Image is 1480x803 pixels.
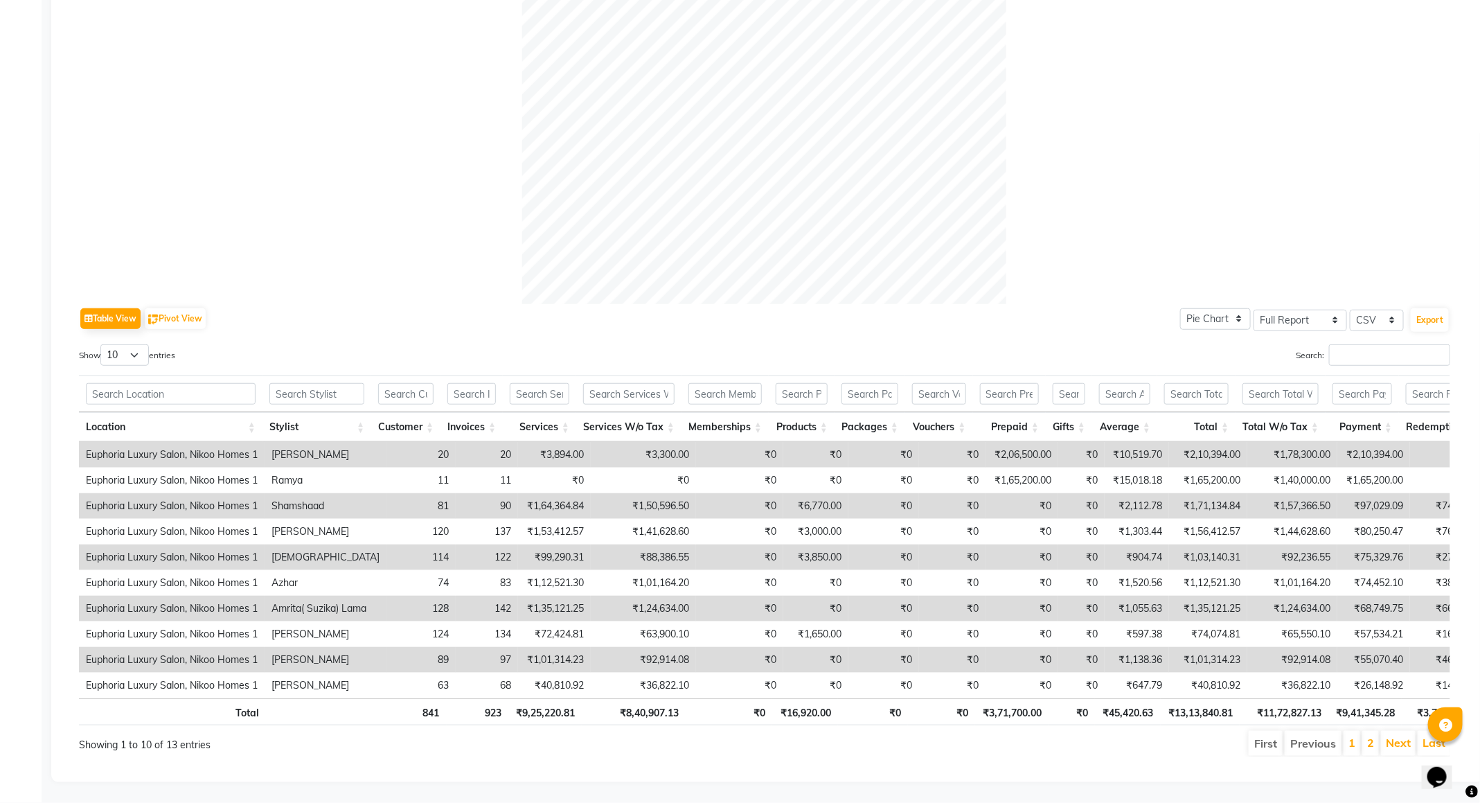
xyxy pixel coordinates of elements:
[986,545,1058,570] td: ₹0
[79,412,262,442] th: Location: activate to sort column ascending
[1169,493,1247,519] td: ₹1,71,134.84
[386,596,456,621] td: 128
[986,621,1058,647] td: ₹0
[1247,621,1337,647] td: ₹65,550.10
[1169,647,1247,673] td: ₹1,01,314.23
[1247,519,1337,545] td: ₹1,44,628.60
[265,468,386,493] td: Ramya
[1092,412,1157,442] th: Average: activate to sort column ascending
[1296,344,1450,366] label: Search:
[1164,383,1229,405] input: Search Total
[440,412,503,442] th: Invoices: activate to sort column ascending
[1329,344,1450,366] input: Search:
[783,570,848,596] td: ₹0
[912,383,965,405] input: Search Vouchers
[456,519,518,545] td: 137
[591,673,696,698] td: ₹36,822.10
[908,698,975,725] th: ₹0
[986,570,1058,596] td: ₹0
[696,621,783,647] td: ₹0
[783,442,848,468] td: ₹0
[518,570,591,596] td: ₹1,12,521.30
[1105,519,1169,545] td: ₹1,303.44
[1236,412,1326,442] th: Total W/o Tax: activate to sort column ascending
[919,570,986,596] td: ₹0
[1169,519,1247,545] td: ₹1,56,412.57
[848,442,919,468] td: ₹0
[1411,308,1449,332] button: Export
[576,412,681,442] th: Services W/o Tax: activate to sort column ascending
[783,647,848,673] td: ₹0
[696,442,783,468] td: ₹0
[591,468,696,493] td: ₹0
[980,383,1040,405] input: Search Prepaid
[696,596,783,621] td: ₹0
[986,493,1058,519] td: ₹0
[262,412,371,442] th: Stylist: activate to sort column ascending
[1105,673,1169,698] td: ₹647.79
[591,545,696,570] td: ₹88,386.55
[456,673,518,698] td: 68
[1337,673,1410,698] td: ₹26,148.92
[1328,698,1402,725] th: ₹9,41,345.28
[919,442,986,468] td: ₹0
[1169,545,1247,570] td: ₹1,03,140.31
[591,647,696,673] td: ₹92,914.08
[79,698,267,725] th: Total
[848,519,919,545] td: ₹0
[783,468,848,493] td: ₹0
[447,383,496,405] input: Search Invoices
[848,570,919,596] td: ₹0
[79,621,265,647] td: Euphoria Luxury Salon, Nikoo Homes 1
[696,493,783,519] td: ₹0
[591,442,696,468] td: ₹3,300.00
[456,596,518,621] td: 142
[1348,736,1355,750] a: 1
[456,493,518,519] td: 90
[1247,570,1337,596] td: ₹1,01,164.20
[518,673,591,698] td: ₹40,810.92
[79,647,265,673] td: Euphoria Luxury Salon, Nikoo Homes 1
[583,383,675,405] input: Search Services W/o Tax
[79,570,265,596] td: Euphoria Luxury Salon, Nikoo Homes 1
[686,698,773,725] th: ₹0
[386,621,456,647] td: 124
[386,493,456,519] td: 81
[591,596,696,621] td: ₹1,24,634.00
[591,519,696,545] td: ₹1,41,628.60
[1247,468,1337,493] td: ₹1,40,000.00
[456,545,518,570] td: 122
[1058,442,1105,468] td: ₹0
[919,545,986,570] td: ₹0
[919,647,986,673] td: ₹0
[386,570,456,596] td: 74
[1247,647,1337,673] td: ₹92,914.08
[79,673,265,698] td: Euphoria Luxury Salon, Nikoo Homes 1
[1337,493,1410,519] td: ₹97,029.09
[848,493,919,519] td: ₹0
[1105,493,1169,519] td: ₹2,112.78
[518,545,591,570] td: ₹99,290.31
[919,621,986,647] td: ₹0
[1337,519,1410,545] td: ₹80,250.47
[1337,442,1410,468] td: ₹2,10,394.00
[145,308,206,329] button: Pivot View
[1247,545,1337,570] td: ₹92,236.55
[1105,647,1169,673] td: ₹1,138.36
[591,493,696,519] td: ₹1,50,596.50
[1386,736,1411,750] a: Next
[1058,647,1105,673] td: ₹0
[1337,647,1410,673] td: ₹55,070.40
[386,442,456,468] td: 20
[783,519,848,545] td: ₹3,000.00
[848,673,919,698] td: ₹0
[986,519,1058,545] td: ₹0
[582,698,686,725] th: ₹8,40,907.13
[386,468,456,493] td: 11
[986,647,1058,673] td: ₹0
[1422,748,1466,789] iframe: chat widget
[1337,545,1410,570] td: ₹75,329.76
[772,698,838,725] th: ₹16,920.00
[783,493,848,519] td: ₹6,770.00
[80,308,141,329] button: Table View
